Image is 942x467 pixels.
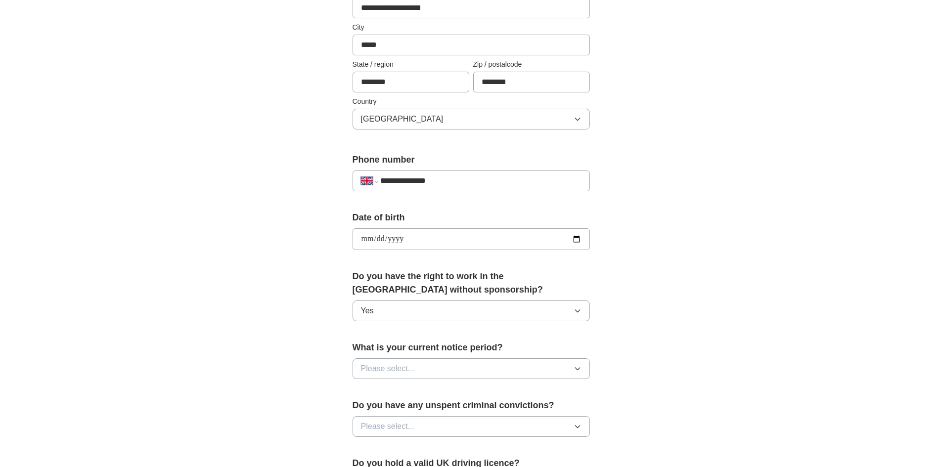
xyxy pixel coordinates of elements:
[353,59,469,70] label: State / region
[353,300,590,321] button: Yes
[353,358,590,379] button: Please select...
[473,59,590,70] label: Zip / postalcode
[361,363,415,375] span: Please select...
[353,341,590,354] label: What is your current notice period?
[353,22,590,33] label: City
[353,153,590,167] label: Phone number
[361,305,374,317] span: Yes
[361,113,444,125] span: [GEOGRAPHIC_DATA]
[353,416,590,437] button: Please select...
[353,96,590,107] label: Country
[353,109,590,129] button: [GEOGRAPHIC_DATA]
[353,270,590,297] label: Do you have the right to work in the [GEOGRAPHIC_DATA] without sponsorship?
[353,211,590,224] label: Date of birth
[361,421,415,432] span: Please select...
[353,399,590,412] label: Do you have any unspent criminal convictions?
